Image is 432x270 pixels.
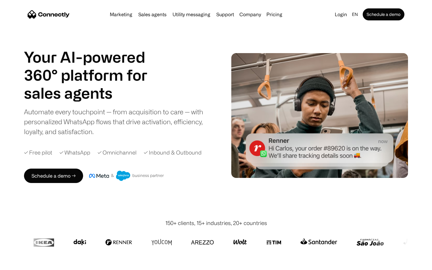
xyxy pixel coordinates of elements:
[136,12,169,17] a: Sales agents
[97,148,136,157] div: ✓ Omnichannel
[144,148,202,157] div: ✓ Inbound & Outbound
[214,12,236,17] a: Support
[24,169,83,183] a: Schedule a demo →
[165,219,267,227] div: 150+ clients, 15+ industries, 20+ countries
[89,171,164,181] img: Meta and Salesforce business partner badge.
[352,10,358,19] div: en
[264,12,285,17] a: Pricing
[239,10,261,19] div: Company
[170,12,213,17] a: Utility messaging
[6,259,36,268] aside: Language selected: English
[59,148,90,157] div: ✓ WhatsApp
[332,10,349,19] a: Login
[363,8,404,20] a: Schedule a demo
[24,48,162,84] h1: Your AI-powered 360° platform for
[24,84,162,102] h1: sales agents
[12,259,36,268] ul: Language list
[24,148,52,157] div: ✓ Free pilot
[107,12,135,17] a: Marketing
[24,107,213,136] div: Automate every touchpoint — from acquisition to care — with personalized WhatsApp flows that driv...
